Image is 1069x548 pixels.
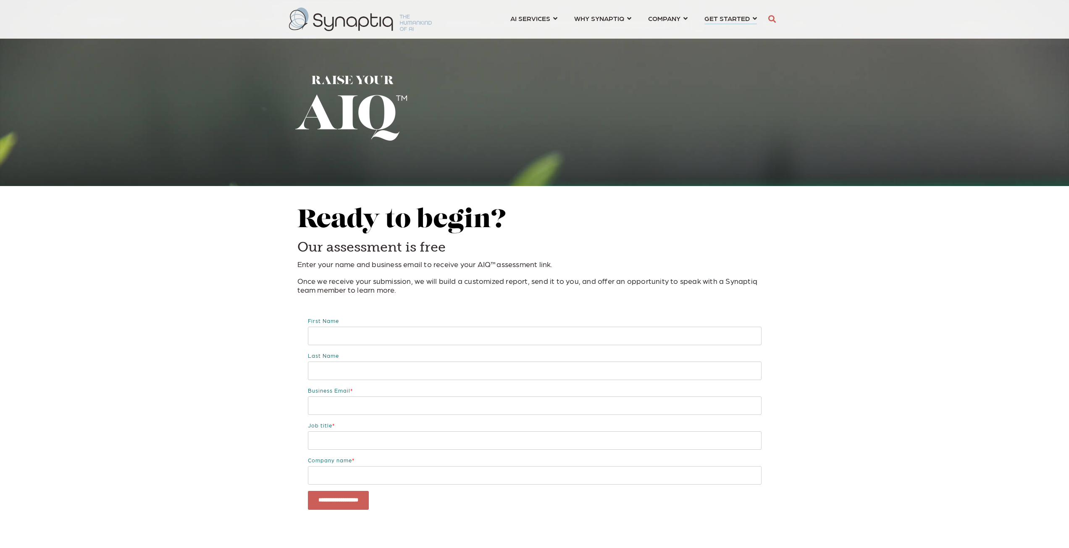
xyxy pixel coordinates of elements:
span: First Name [308,317,339,324]
h3: Our assessment is free [297,239,772,256]
span: WHY SYNAPTIQ [574,13,624,24]
img: Raise Your AIQ™ [295,76,407,141]
a: COMPANY [648,10,688,26]
span: Business Email [308,387,350,393]
span: AI SERVICES [510,13,550,24]
a: AI SERVICES [510,10,557,26]
span: Company name [308,457,352,463]
span: GET STARTED [704,13,750,24]
img: synaptiq logo-2 [289,8,432,31]
h2: Ready to begin? [297,207,772,235]
span: Last Name [308,352,339,359]
p: Once we receive your submission, we will build a customized report, send it to you, and offer an ... [297,276,772,294]
nav: menu [502,4,765,34]
span: Job title [308,422,332,428]
a: GET STARTED [704,10,757,26]
span: COMPANY [648,13,680,24]
a: WHY SYNAPTIQ [574,10,631,26]
p: Enter your name and business email to receive your AIQ™assessment link. [297,260,772,269]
